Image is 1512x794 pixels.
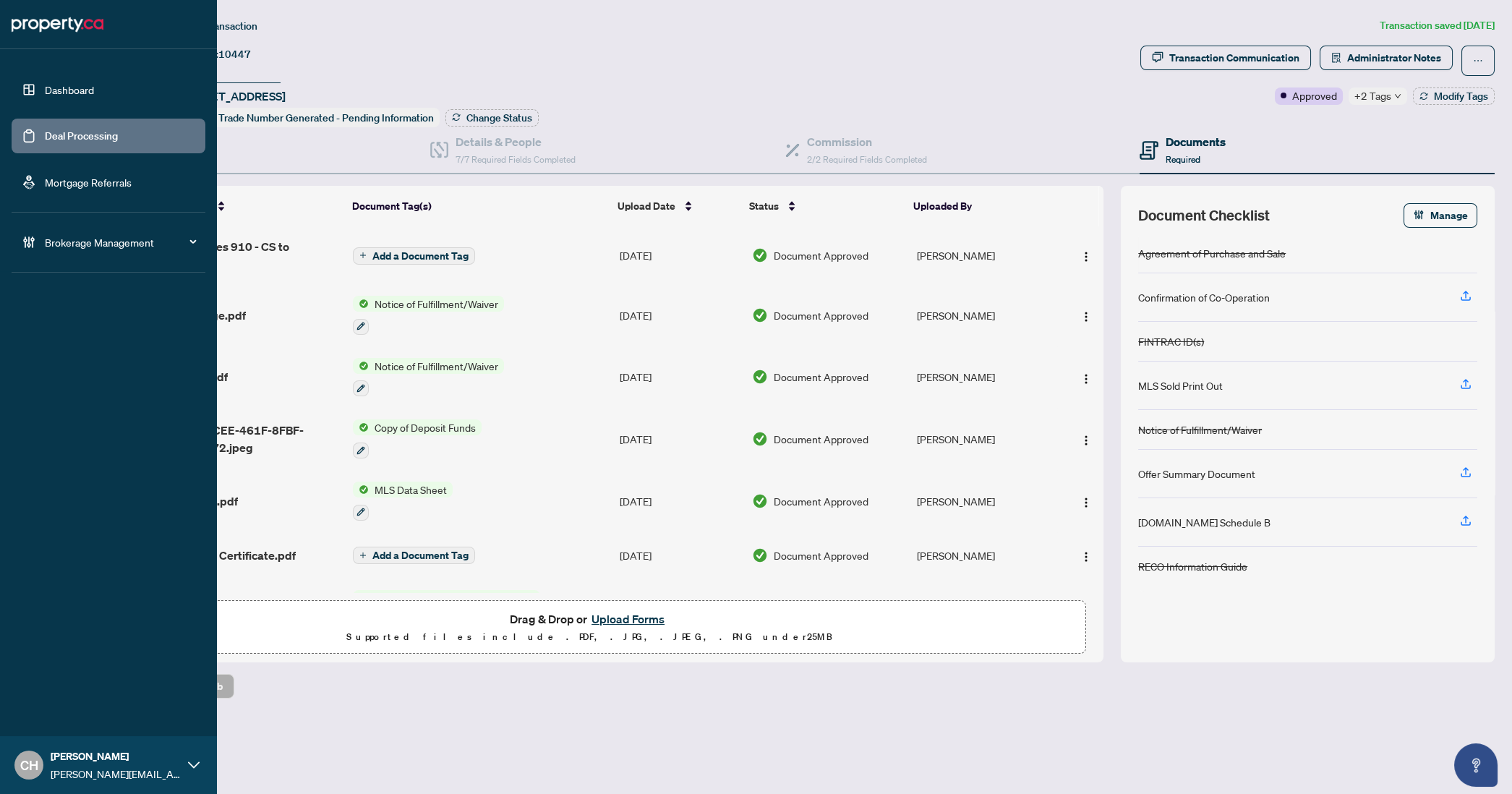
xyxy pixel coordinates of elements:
[353,358,369,374] img: Status Icon
[1320,46,1453,70] button: Administrator Notes
[1138,558,1247,574] div: RECO Information Guide
[353,546,475,565] button: Add a Document Tag
[1434,91,1488,101] span: Modify Tags
[353,482,369,498] img: Status Icon
[353,482,453,521] button: Status IconMLS Data Sheet
[743,186,907,226] th: Status
[1075,544,1098,567] button: Logo
[749,198,779,214] span: Status
[45,83,94,96] a: Dashboard
[1473,56,1483,66] span: ellipsis
[1166,133,1226,150] h4: Documents
[614,226,746,284] td: [DATE]
[614,579,746,641] td: [DATE]
[911,408,1056,470] td: [PERSON_NAME]
[752,247,768,263] img: Document Status
[1138,514,1270,530] div: [DOMAIN_NAME] Schedule B
[1080,373,1092,385] img: Logo
[12,13,103,36] img: logo
[180,20,257,33] span: View Transaction
[774,547,868,563] span: Document Approved
[1080,251,1092,262] img: Logo
[911,532,1056,579] td: [PERSON_NAME]
[1075,365,1098,388] button: Logo
[1354,87,1391,104] span: +2 Tags
[45,176,132,189] a: Mortgage Referrals
[353,358,504,397] button: Status IconNotice of Fulfillment/Waiver
[1138,289,1270,305] div: Confirmation of Co-Operation
[369,419,482,435] span: Copy of Deposit Funds
[466,113,532,123] span: Change Status
[218,48,251,61] span: 10447
[369,296,504,312] span: Notice of Fulfillment/Waiver
[140,238,341,273] span: 185 Oneida Cres 910 - CS to lawyer.pdf
[133,186,346,226] th: (11) File Name
[445,109,539,127] button: Change Status
[1394,93,1401,100] span: down
[51,748,181,764] span: [PERSON_NAME]
[218,111,434,124] span: Trade Number Generated - Pending Information
[179,87,286,105] span: [STREET_ADDRESS]
[774,307,868,323] span: Document Approved
[353,296,369,312] img: Status Icon
[353,590,369,606] img: Status Icon
[614,408,746,470] td: [DATE]
[807,133,927,150] h4: Commission
[1292,87,1337,103] span: Approved
[353,296,504,335] button: Status IconNotice of Fulfillment/Waiver
[911,346,1056,409] td: [PERSON_NAME]
[1413,87,1495,105] button: Modify Tags
[774,431,868,447] span: Document Approved
[353,246,475,265] button: Add a Document Tag
[102,628,1077,646] p: Supported files include .PDF, .JPG, .JPEG, .PNG under 25 MB
[369,358,504,374] span: Notice of Fulfillment/Waiver
[911,579,1056,641] td: [PERSON_NAME]
[614,346,746,409] td: [DATE]
[1075,244,1098,267] button: Logo
[346,186,612,226] th: Document Tag(s)
[752,547,768,563] img: Document Status
[93,601,1085,654] span: Drag & Drop orUpload FormsSupported files include .PDF, .JPG, .JPEG, .PNG under25MB
[372,251,469,261] span: Add a Document Tag
[179,108,440,127] div: Status:
[618,198,675,214] span: Upload Date
[1169,46,1299,69] div: Transaction Communication
[353,247,475,265] button: Add a Document Tag
[45,129,118,142] a: Deal Processing
[1080,435,1092,446] img: Logo
[1380,17,1495,34] article: Transaction saved [DATE]
[612,186,743,226] th: Upload Date
[1454,743,1498,787] button: Open asap
[911,226,1056,284] td: [PERSON_NAME]
[587,610,669,628] button: Upload Forms
[752,493,768,509] img: Document Status
[1140,46,1311,70] button: Transaction Communication
[1331,53,1341,63] span: solution
[752,369,768,385] img: Document Status
[20,755,38,775] span: CH
[1138,333,1204,349] div: FINTRAC ID(s)
[140,422,341,456] span: D579AA88-9CEE-461F-8FBF-7151073B8172.jpeg
[807,154,927,165] span: 2/2 Required Fields Completed
[614,532,746,579] td: [DATE]
[614,470,746,532] td: [DATE]
[1138,205,1270,226] span: Document Checklist
[1138,422,1262,437] div: Notice of Fulfillment/Waiver
[353,590,540,629] button: Status Icon271 Listing Agreement with Company Schedule A
[510,610,669,628] span: Drag & Drop or
[456,154,576,165] span: 7/7 Required Fields Completed
[774,247,868,263] span: Document Approved
[1080,311,1092,323] img: Logo
[1075,490,1098,513] button: Logo
[1166,154,1200,165] span: Required
[369,482,453,498] span: MLS Data Sheet
[774,493,868,509] span: Document Approved
[1430,204,1468,227] span: Manage
[1347,46,1441,69] span: Administrator Notes
[1138,466,1255,482] div: Offer Summary Document
[911,470,1056,532] td: [PERSON_NAME]
[353,547,475,564] button: Add a Document Tag
[1138,377,1223,393] div: MLS Sold Print Out
[372,550,469,560] span: Add a Document Tag
[1404,203,1477,228] button: Manage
